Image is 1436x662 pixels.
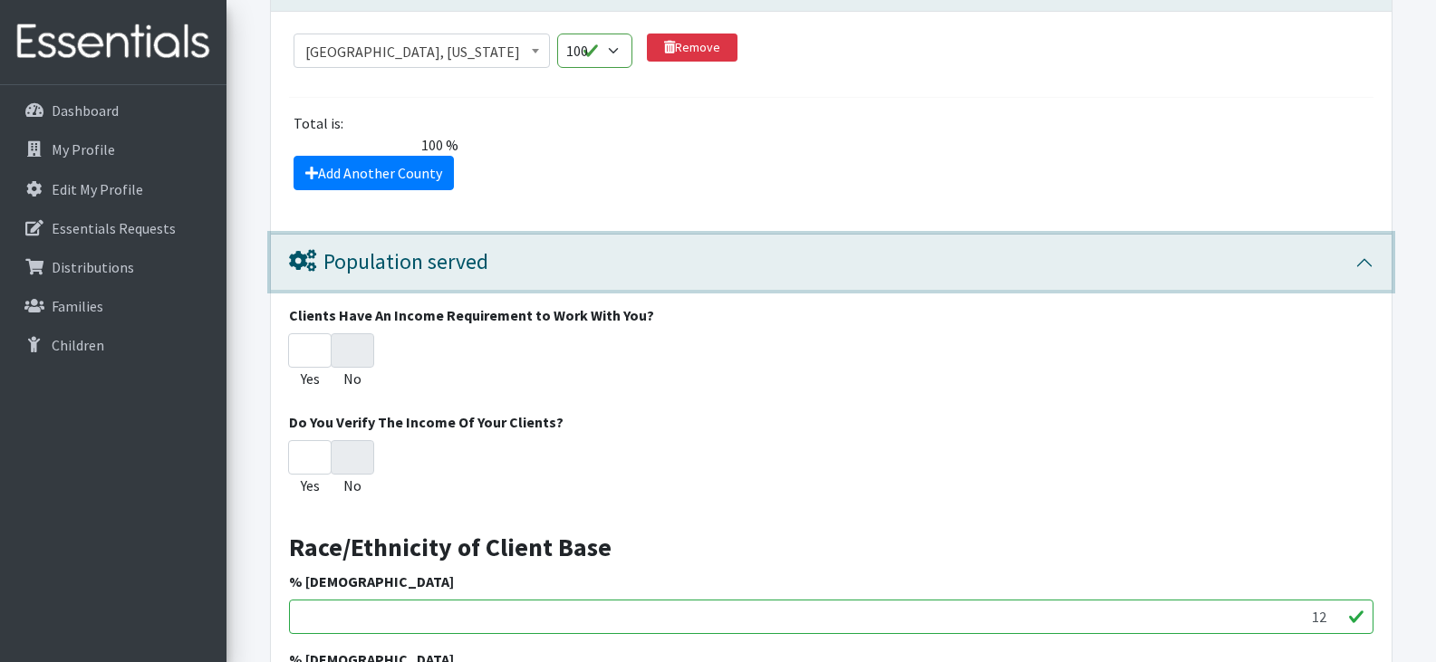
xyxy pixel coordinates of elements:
[301,475,320,496] label: Yes
[343,368,361,389] label: No
[7,327,219,363] a: Children
[52,336,104,354] p: Children
[52,219,176,237] p: Essentials Requests
[289,249,488,275] div: Population served
[52,180,143,198] p: Edit My Profile
[271,235,1392,290] button: Population served
[7,131,219,168] a: My Profile
[7,171,219,207] a: Edit My Profile
[52,101,119,120] p: Dashboard
[7,12,219,72] img: HumanEssentials
[301,368,320,389] label: Yes
[7,210,219,246] a: Essentials Requests
[7,288,219,324] a: Families
[52,297,103,315] p: Families
[283,134,466,156] span: 100 %
[289,411,564,433] label: Do You Verify The Income Of Your Clients?
[289,571,454,592] label: % [DEMOGRAPHIC_DATA]
[343,475,361,496] label: No
[289,531,612,563] strong: Race/Ethnicity of Client Base
[7,92,219,129] a: Dashboard
[52,140,115,158] p: My Profile
[52,258,134,276] p: Distributions
[294,34,550,68] span: Horry County, South Carolina
[305,39,538,64] span: Horry County, South Carolina
[283,112,1381,134] div: Total is:
[294,156,454,190] a: Add Another County
[289,304,654,326] label: Clients Have An Income Requirement to Work With You?
[7,249,219,285] a: Distributions
[647,34,737,62] a: Remove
